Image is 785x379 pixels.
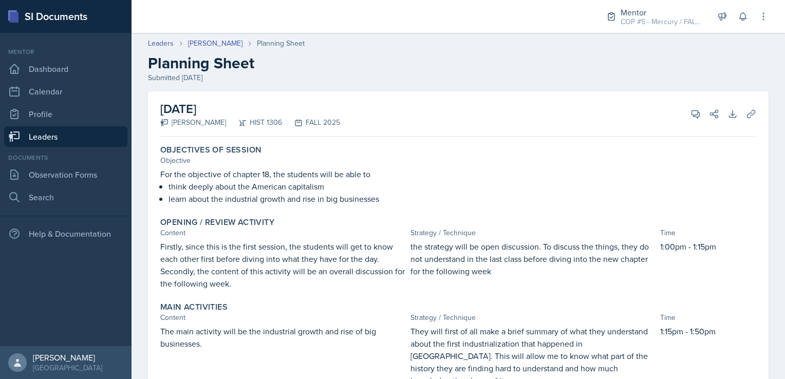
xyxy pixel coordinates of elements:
[410,312,657,323] div: Strategy / Technique
[410,240,657,277] p: the strategy will be open discussion. To discuss the things, they do not understand in the last c...
[4,59,127,79] a: Dashboard
[4,126,127,147] a: Leaders
[160,217,274,228] label: Opening / Review Activity
[160,265,406,290] p: Secondly, the content of this activity will be an overall discussion for the following week.
[4,153,127,162] div: Documents
[660,312,756,323] div: Time
[160,100,340,118] h2: [DATE]
[160,240,406,265] p: Firstly, since this is the first session, the students will get to know each other first before d...
[160,155,756,166] div: Objective
[410,228,657,238] div: Strategy / Technique
[160,168,756,180] p: For the objective of chapter 18, the students will be able to
[160,228,406,238] div: Content
[257,38,305,49] div: Planning Sheet
[169,193,756,205] p: learn about the industrial growth and rise in big businesses
[160,312,406,323] div: Content
[188,38,242,49] a: [PERSON_NAME]
[33,363,102,373] div: [GEOGRAPHIC_DATA]
[282,117,340,128] div: FALL 2025
[160,302,228,312] label: Main Activities
[4,223,127,244] div: Help & Documentation
[4,104,127,124] a: Profile
[4,47,127,56] div: Mentor
[4,187,127,207] a: Search
[160,325,406,350] p: The main activity will be the industrial growth and rise of big businesses.
[4,164,127,185] a: Observation Forms
[160,117,226,128] div: [PERSON_NAME]
[621,6,703,18] div: Mentor
[148,72,769,83] div: Submitted [DATE]
[33,352,102,363] div: [PERSON_NAME]
[4,81,127,102] a: Calendar
[621,16,703,27] div: COP #5 - Mercury / FALL 2025
[148,54,769,72] h2: Planning Sheet
[660,325,756,337] p: 1:15pm - 1:50pm
[148,38,174,49] a: Leaders
[160,145,261,155] label: Objectives of Session
[226,117,282,128] div: HIST 1306
[660,228,756,238] div: Time
[169,180,756,193] p: think deeply about the American capitalism
[660,240,756,253] p: 1:00pm - 1:15pm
